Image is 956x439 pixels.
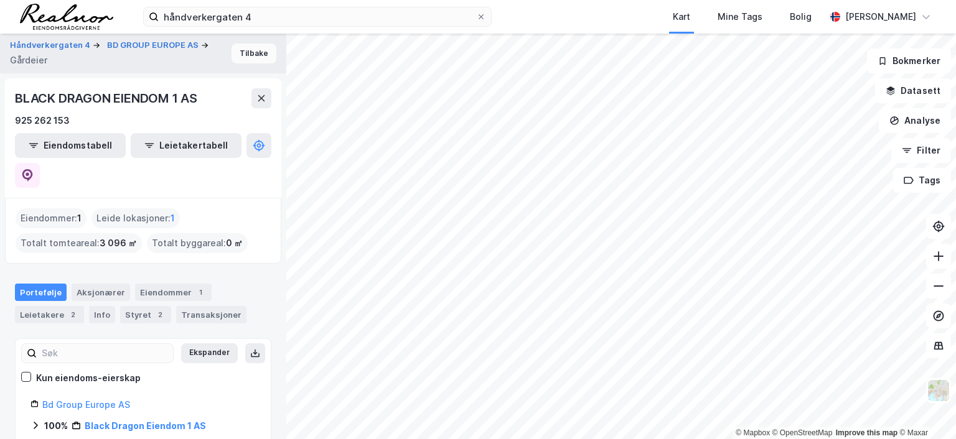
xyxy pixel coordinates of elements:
div: 925 262 153 [15,113,70,128]
button: Håndverkergaten 4 [10,39,93,52]
div: Totalt tomteareal : [16,233,142,253]
a: Mapbox [736,428,770,437]
button: BD GROUP EUROPE AS [107,39,201,52]
div: Info [89,306,115,323]
div: Bolig [790,9,812,24]
button: Tilbake [232,44,276,63]
div: 2 [154,308,166,321]
div: Leide lokasjoner : [91,208,180,228]
button: Bokmerker [867,49,951,73]
div: Leietakere [15,306,84,323]
div: Mine Tags [718,9,762,24]
div: Eiendommer : [16,208,87,228]
span: 1 [171,211,175,226]
img: realnor-logo.934646d98de889bb5806.png [20,4,113,30]
a: Improve this map [836,428,897,437]
span: 1 [77,211,82,226]
div: Styret [120,306,171,323]
div: Kontrollprogram for chat [894,379,956,439]
div: Kun eiendoms-eierskap [36,371,141,386]
button: Filter [891,138,951,163]
div: Kart [673,9,690,24]
div: 1 [194,286,207,298]
button: Leietakertabell [131,133,241,158]
a: Bd Group Europe AS [42,399,130,410]
span: 0 ㎡ [226,236,243,251]
div: 2 [67,308,79,321]
a: Black Dragon Eiendom 1 AS [85,420,206,431]
input: Søk på adresse, matrikkel, gårdeiere, leietakere eller personer [159,7,476,26]
div: Portefølje [15,284,67,301]
div: Totalt byggareal : [147,233,248,253]
div: [PERSON_NAME] [845,9,916,24]
div: Eiendommer [135,284,212,301]
span: 3 096 ㎡ [100,236,137,251]
div: Gårdeier [10,53,47,68]
a: OpenStreetMap [772,428,833,437]
iframe: Chat Widget [894,379,956,439]
button: Tags [893,168,951,193]
div: BLACK DRAGON EIENDOM 1 AS [15,88,200,108]
input: Søk [37,344,173,363]
button: Datasett [875,78,951,103]
div: Transaksjoner [176,306,246,323]
button: Analyse [879,108,951,133]
div: 100% [44,418,68,433]
img: Z [927,379,950,402]
button: Ekspander [181,343,238,363]
div: Aksjonærer [72,284,130,301]
button: Eiendomstabell [15,133,126,158]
